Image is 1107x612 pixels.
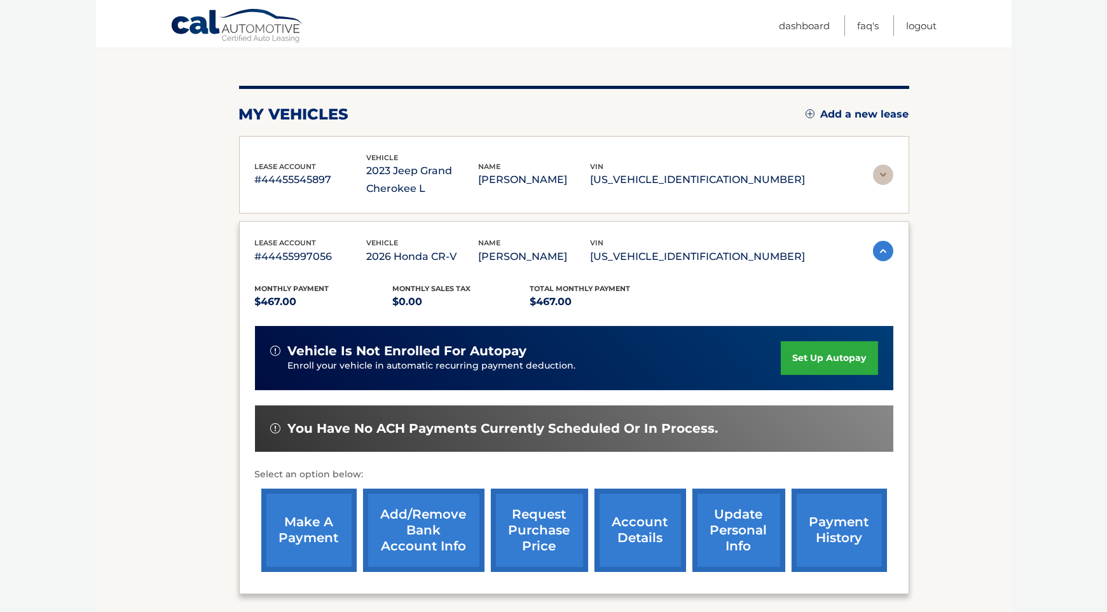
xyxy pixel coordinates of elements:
span: vin [591,238,604,247]
p: #44455545897 [255,171,367,189]
p: Enroll your vehicle in automatic recurring payment deduction. [288,359,781,373]
p: $0.00 [392,293,530,311]
span: You have no ACH payments currently scheduled or in process. [288,421,719,437]
p: 2026 Honda CR-V [367,248,479,266]
span: vehicle is not enrolled for autopay [288,343,527,359]
p: $467.00 [530,293,668,311]
span: name [479,162,501,171]
a: Add/Remove bank account info [363,489,485,572]
span: vehicle [367,153,399,162]
a: request purchase price [491,489,588,572]
p: #44455997056 [255,248,367,266]
p: [US_VEHICLE_IDENTIFICATION_NUMBER] [591,248,806,266]
img: accordion-rest.svg [873,165,893,185]
span: Monthly sales Tax [392,284,471,293]
span: Monthly Payment [255,284,329,293]
a: FAQ's [858,15,879,36]
img: accordion-active.svg [873,241,893,261]
p: [PERSON_NAME] [479,248,591,266]
a: Add a new lease [806,108,909,121]
img: alert-white.svg [270,423,280,433]
a: set up autopay [781,341,877,375]
a: payment history [792,489,887,572]
span: vin [591,162,604,171]
p: [US_VEHICLE_IDENTIFICATION_NUMBER] [591,171,806,189]
h2: my vehicles [239,105,349,124]
span: lease account [255,238,317,247]
p: [PERSON_NAME] [479,171,591,189]
a: account details [595,489,686,572]
span: Total Monthly Payment [530,284,631,293]
a: Logout [907,15,937,36]
p: $467.00 [255,293,393,311]
p: 2023 Jeep Grand Cherokee L [367,162,479,198]
span: vehicle [367,238,399,247]
span: name [479,238,501,247]
a: update personal info [692,489,785,572]
img: alert-white.svg [270,346,280,356]
span: lease account [255,162,317,171]
a: Cal Automotive [170,8,304,45]
p: Select an option below: [255,467,893,482]
a: Dashboard [780,15,830,36]
img: add.svg [806,109,815,118]
a: make a payment [261,489,357,572]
